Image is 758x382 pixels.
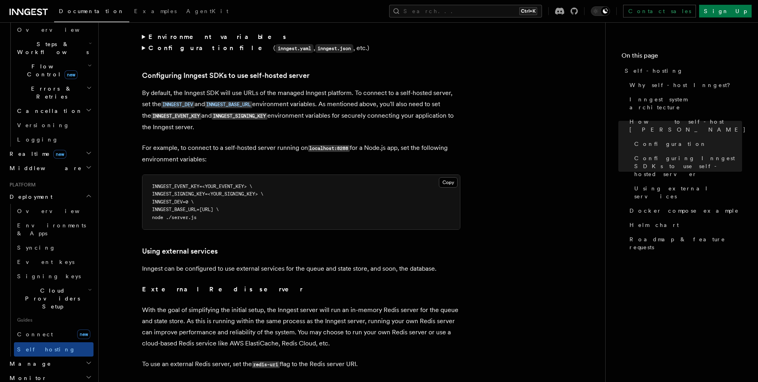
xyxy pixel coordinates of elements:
[634,184,742,200] span: Using external services
[14,23,94,37] a: Overview
[6,193,53,201] span: Deployment
[151,113,201,120] code: INNGEST_EVENT_KEY
[212,113,267,120] code: INNGEST_SIGNING_KEY
[622,51,742,64] h4: On this page
[14,314,94,326] span: Guides
[626,78,742,92] a: Why self-host Inngest?
[152,207,219,212] span: INNGEST_BASE_URL=[URL] \
[17,346,76,353] span: Self hosting
[181,2,233,21] a: AgentKit
[14,218,94,240] a: Environments & Apps
[161,100,195,108] a: INNGEST_DEV
[14,204,94,218] a: Overview
[626,92,742,114] a: Inngest system architecture
[142,70,310,81] a: Configuring Inngest SDKs to use self-hosted server
[53,150,66,159] span: new
[77,330,90,339] span: new
[142,31,460,43] summary: Environment variables
[631,181,742,204] a: Using external services
[148,44,273,52] strong: Configuration file
[6,357,94,371] button: Manage
[14,81,94,104] button: Errors & Retries
[6,164,82,172] span: Middleware
[315,44,353,53] code: inngest.json
[17,208,99,214] span: Overview
[439,177,458,188] button: Copy
[629,81,736,89] span: Why self-host Inngest?
[17,259,74,265] span: Event keys
[17,244,56,251] span: Syncing
[205,101,252,108] code: INNGEST_BASE_URL
[14,104,94,118] button: Cancellation
[148,33,287,41] strong: Environment variables
[17,136,58,143] span: Logging
[699,5,752,17] a: Sign Up
[142,246,218,257] a: Using external services
[17,122,70,128] span: Versioning
[14,240,94,255] a: Syncing
[6,374,47,382] span: Monitor
[519,7,537,15] kbd: Ctrl+K
[6,161,94,175] button: Middleware
[161,101,195,108] code: INNGEST_DEV
[626,218,742,232] a: Helm chart
[142,87,460,133] p: By default, the Inngest SDK will use URLs of the managed Inngest platform. To connect to a self-h...
[129,2,181,21] a: Examples
[622,64,742,78] a: Self-hosting
[14,40,89,56] span: Steps & Workflows
[629,118,746,134] span: How to self-host [PERSON_NAME]
[14,85,86,101] span: Errors & Retries
[629,235,742,251] span: Roadmap & feature requests
[142,285,303,293] strong: External Redis server
[186,8,228,14] span: AgentKit
[629,95,742,111] span: Inngest system architecture
[152,184,252,189] span: INNGEST_EVENT_KEY=<YOUR_EVENT_KEY> \
[631,151,742,181] a: Configuring Inngest SDKs to use self-hosted server
[631,137,742,151] a: Configuration
[59,8,125,14] span: Documentation
[634,154,742,178] span: Configuring Inngest SDKs to use self-hosted server
[623,5,696,17] a: Contact sales
[142,304,460,349] p: With the goal of simplifying the initial setup, the Inngest server will run an in-memory Redis se...
[14,59,94,81] button: Flow Controlnew
[6,147,94,161] button: Realtimenew
[134,8,177,14] span: Examples
[142,263,460,274] p: Inngest can be configured to use external services for the queue and state store, and soon, the d...
[591,6,610,16] button: Toggle dark mode
[14,118,94,132] a: Versioning
[17,27,99,33] span: Overview
[6,190,94,204] button: Deployment
[64,70,78,79] span: new
[17,222,86,237] span: Environments & Apps
[205,100,252,108] a: INNGEST_BASE_URL
[17,273,81,279] span: Signing keys
[152,199,194,205] span: INNGEST_DEV=0 \
[14,255,94,269] a: Event keys
[6,23,94,147] div: Inngest Functions
[14,132,94,147] a: Logging
[14,269,94,283] a: Signing keys
[14,107,83,115] span: Cancellation
[142,142,460,165] p: For example, to connect to a self-hosted server running on for a Node.js app, set the following e...
[626,114,742,137] a: How to self-host [PERSON_NAME]
[625,67,683,75] span: Self-hosting
[14,342,94,357] a: Self hosting
[54,2,129,22] a: Documentation
[6,182,36,188] span: Platform
[275,44,314,53] code: inngest.yaml
[629,221,679,229] span: Helm chart
[14,62,88,78] span: Flow Control
[14,326,94,342] a: Connectnew
[152,215,197,220] span: node ./server.js
[152,191,263,197] span: INNGEST_SIGNING_KEY=<YOUR_SIGNING_KEY> \
[142,359,460,370] p: To use an external Redis server, set the flag to the Redis server URI.
[14,283,94,314] button: Cloud Providers Setup
[389,5,542,17] button: Search...Ctrl+K
[629,207,739,215] span: Docker compose example
[252,361,280,368] code: redis-uri
[14,37,94,59] button: Steps & Workflows
[14,287,88,310] span: Cloud Providers Setup
[6,360,51,368] span: Manage
[17,331,53,337] span: Connect
[6,204,94,357] div: Deployment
